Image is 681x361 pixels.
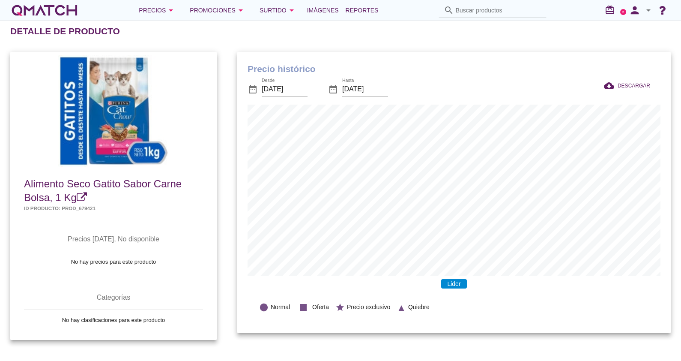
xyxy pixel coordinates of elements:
span: Imágenes [307,5,339,15]
i: date_range [248,84,258,94]
span: Alimento Seco Gatito Sabor Carne Bolsa, 1 Kg [24,178,182,203]
input: Desde [262,82,308,96]
td: No hay clasificaciones para este producto [24,310,203,331]
th: Precios [DATE], No disponible [24,227,203,251]
div: Surtido [260,5,297,15]
h2: Detalle de producto [10,24,120,38]
span: Lider [441,279,466,289]
button: Promociones [183,2,253,19]
span: Precio exclusivo [347,303,390,312]
a: Reportes [342,2,382,19]
input: Hasta [342,82,388,96]
i: lens [259,303,269,312]
i: stop [296,301,310,314]
button: DESCARGAR [597,78,657,93]
i: ▲ [397,301,406,311]
i: arrow_drop_down [166,5,176,15]
a: Imágenes [304,2,342,19]
h5: Id producto: PROD_679421 [24,205,203,212]
button: Precios [132,2,183,19]
th: Categorías [24,286,203,310]
span: Reportes [346,5,379,15]
i: arrow_drop_down [643,5,654,15]
div: Precios [139,5,176,15]
span: DESCARGAR [618,82,650,90]
i: redeem [605,5,618,15]
button: Surtido [253,2,304,19]
a: 2 [620,9,626,15]
td: No hay precios para este producto [24,251,203,272]
span: Quiebre [408,303,430,312]
a: white-qmatch-logo [10,2,79,19]
text: 2 [622,10,624,14]
i: date_range [328,84,338,94]
input: Buscar productos [456,3,541,17]
i: person [626,4,643,16]
i: arrow_drop_down [287,5,297,15]
div: Promociones [190,5,246,15]
span: Normal [271,303,290,312]
i: arrow_drop_down [236,5,246,15]
i: star [335,303,345,312]
i: cloud_download [604,81,618,91]
span: Oferta [312,303,329,312]
h1: Precio histórico [248,62,660,76]
i: search [444,5,454,15]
